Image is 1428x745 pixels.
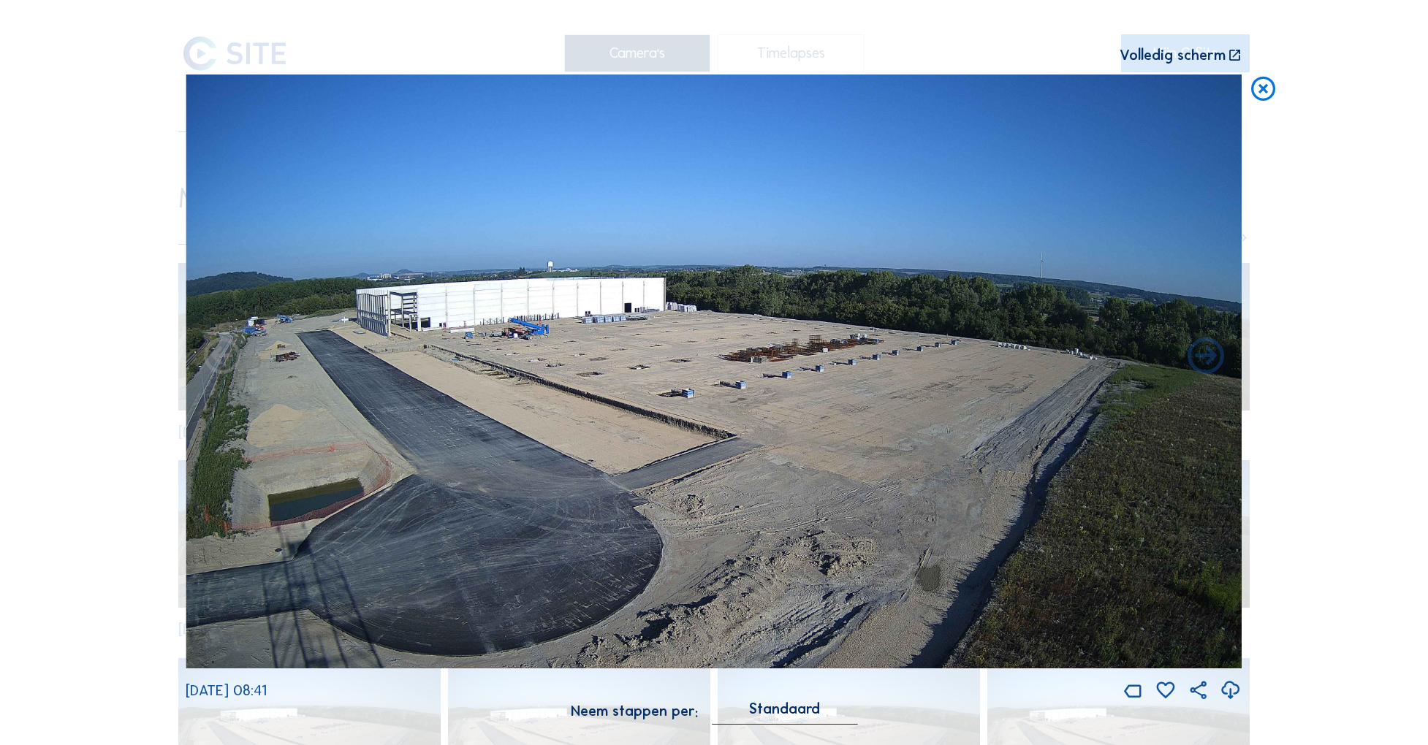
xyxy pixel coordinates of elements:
i: Back [1184,335,1228,380]
span: [DATE] 08:41 [186,681,267,699]
i: Forward [200,335,244,380]
div: Standaard [749,702,820,715]
div: Volledig scherm [1120,48,1226,64]
div: Standaard [712,702,857,723]
img: Image [186,74,1242,668]
div: Neem stappen per: [571,704,698,719]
